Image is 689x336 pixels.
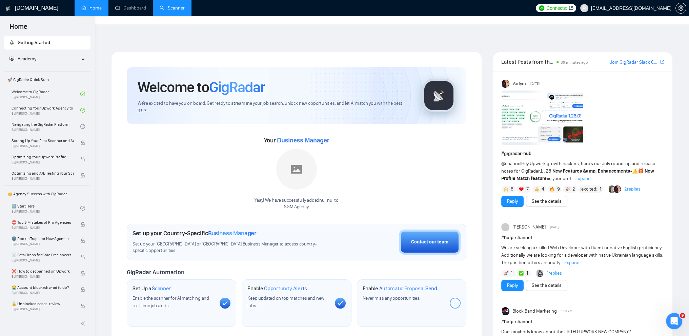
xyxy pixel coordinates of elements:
img: 🎉 [565,187,570,192]
img: Profile image for Sofiia [66,11,80,24]
span: lock [80,173,85,178]
span: Scanner [152,285,171,292]
strong: New Features &amp; Enhancements [552,168,630,174]
a: 2replies [624,186,641,193]
span: We're excited to have you on board. Get ready to streamline your job search, unlock new opportuni... [138,100,411,113]
span: Academy [9,56,36,62]
span: 1:59 PM [561,308,572,314]
span: [DATE] [550,224,559,230]
span: Home [4,22,33,36]
a: Welcome to GigRadarBy[PERSON_NAME] [12,86,80,101]
a: See the details [532,198,562,205]
span: Optimizing and A/B Testing Your Scanner for Better Results [12,170,74,177]
p: How can we help? [14,83,122,94]
button: setting [675,3,686,14]
img: gigradar-logo.png [422,79,456,113]
a: 1️⃣ Start HereBy[PERSON_NAME] [12,201,80,216]
span: check-circle [80,108,85,113]
span: Hey Upwork growth hackers, here's our July round-up and release notes for GigRadar • is your prof... [501,161,655,181]
span: check-circle [80,92,85,96]
h1: Enable [363,285,437,292]
span: By [PERSON_NAME] [12,242,74,246]
span: Business Manager [277,137,329,144]
span: 1 [526,270,528,277]
img: 👍 [534,187,539,192]
img: F09AC4U7ATU-image.png [502,91,583,145]
img: Abdul Hanan Asif [536,270,544,277]
span: Home [15,229,30,233]
span: [DATE] [530,81,539,87]
span: 👑 Agency Success with GigRadar [5,187,90,201]
span: user [582,6,587,11]
span: 🌚 Rookie Traps for New Agencies [12,235,74,242]
img: 🔥 [550,187,554,192]
span: Automatic Proposal Send [379,285,437,292]
img: logo [6,3,11,14]
span: 15 [568,4,573,12]
button: Search for help [10,128,126,141]
span: Opportunity Alerts [264,285,307,292]
span: :excited: [580,185,597,193]
span: ⚠️ [632,168,638,174]
iframe: Intercom live chat [666,313,682,329]
button: Contact our team [399,230,461,255]
img: Profile image for Nazar [92,11,106,24]
div: Ask a question [14,108,114,116]
span: By [PERSON_NAME] [12,144,74,148]
span: 7 [526,186,529,193]
span: Vadym [512,80,526,87]
span: Setting Up Your First Scanner and Auto-Bidder [12,137,74,144]
span: By [PERSON_NAME] [12,275,74,279]
span: lock [80,140,85,145]
img: Block Band Marketing [502,307,510,315]
img: ❤️ [519,187,524,192]
span: Your [264,137,329,144]
img: logo [14,13,24,24]
span: check-circle [80,124,85,129]
img: Profile image for Viktor [79,11,93,24]
span: 1 [600,186,601,193]
span: By [PERSON_NAME] [12,307,74,311]
div: Ask a question [7,103,129,121]
span: check-circle [80,206,85,211]
span: [PERSON_NAME] [512,223,546,231]
code: 1.26 [540,169,551,174]
span: 9 [680,313,685,318]
span: 🔓 Unblocked cases: review [12,300,74,307]
span: ⛔ Top 3 Mistakes of Pro Agencies [12,219,74,226]
div: ✅ How To: Connect your agency to [DOMAIN_NAME] [14,147,114,161]
div: Sardor AI Prompt Library [10,196,126,209]
h1: # help-channel [501,318,664,325]
img: 🙌 [504,187,508,192]
h1: Set Up a [133,285,171,292]
span: Connects: [546,4,567,12]
span: lock [80,157,85,161]
span: lock [80,271,85,276]
a: Reply [507,198,518,205]
span: rocket [9,40,14,45]
span: double-left [81,320,87,327]
div: Yaay! We have successfully added null null to [255,197,338,210]
span: @channel [501,161,521,166]
div: Contact our team [411,238,448,246]
img: placeholder.png [276,149,317,190]
div: ✅ How To: Connect your agency to [DOMAIN_NAME] [10,144,126,164]
a: See the details [532,282,562,289]
span: 🚀 GigRadar Quick Start [5,73,90,86]
span: lock [80,222,85,227]
span: ☠️ Fatal Traps for Solo Freelancers [12,252,74,258]
span: lock [80,255,85,259]
div: 👑 Laziza AI - Job Pre-Qualification [14,186,114,193]
span: 4 [542,186,544,193]
p: Hi [EMAIL_ADDRESS][DOMAIN_NAME] 👋 [14,48,122,83]
a: setting [675,5,686,11]
span: 39 minutes ago [561,60,588,65]
span: GigRadar [209,78,265,96]
span: Optimizing Your Upwork Profile [12,154,74,160]
button: Messages [45,212,90,239]
span: Expand [564,260,580,265]
span: Academy [18,56,36,62]
span: Never miss any opportunities. [363,295,420,301]
span: By [PERSON_NAME] [12,177,74,181]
